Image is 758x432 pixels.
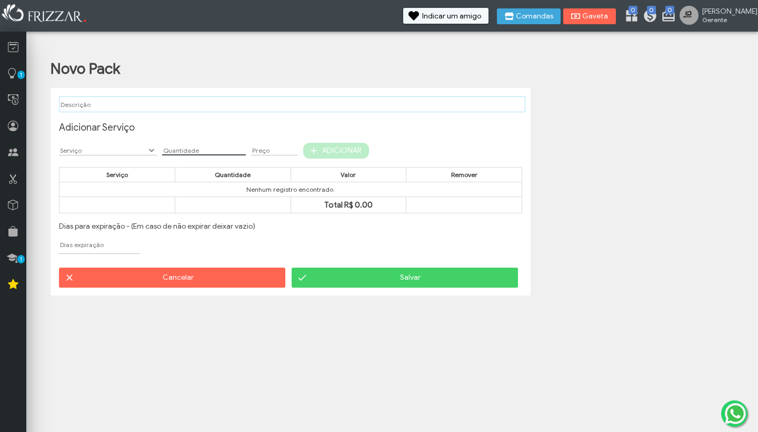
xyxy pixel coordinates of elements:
th: Quantidade [175,167,291,182]
span: Salvar [311,270,511,286]
th: Remover [406,167,522,182]
button: Gaveta [563,8,616,24]
span: 0 [647,6,656,14]
button: Salvar [292,268,518,288]
td: Nenhum registro encontrado. [59,182,522,197]
span: Quantidade [215,171,251,179]
span: Gaveta [582,13,609,20]
button: Comandas [497,8,561,24]
span: Comandas [516,13,553,20]
input: Preço [251,145,298,155]
span: [PERSON_NAME] [702,7,750,16]
span: 1 [17,71,25,79]
button: Cancelar [59,268,285,288]
input: Quantidade [162,145,246,155]
span: 1 [17,255,25,263]
input: Descrição [59,96,525,112]
span: Cancelar [78,270,278,286]
span: 0 [665,6,674,14]
span: Indicar um amigo [422,13,481,20]
img: whatsapp.png [723,401,748,426]
h1: Novo Pack [51,60,120,78]
button: Indicar um amigo [403,8,488,24]
a: 0 [643,8,653,25]
th: Valor [291,167,406,182]
h3: Adicionar Serviço [59,122,522,133]
a: 0 [661,8,672,25]
th: Serviço [59,167,175,182]
span: Gerente [702,16,750,24]
a: [PERSON_NAME] Gerente [680,6,753,27]
input: Serviço [59,145,157,155]
span: 0 [629,6,637,14]
span: Remover [451,171,477,179]
td: Total R$ 0.00 [291,197,406,213]
a: 0 [624,8,635,25]
span: Valor [341,171,356,179]
span: Dias para expiração - (Em caso de não expirar deixar vazio) [59,222,255,231]
span: Serviço [106,171,128,179]
input: Dias expiração [59,236,140,254]
button: Show Options [146,145,157,156]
